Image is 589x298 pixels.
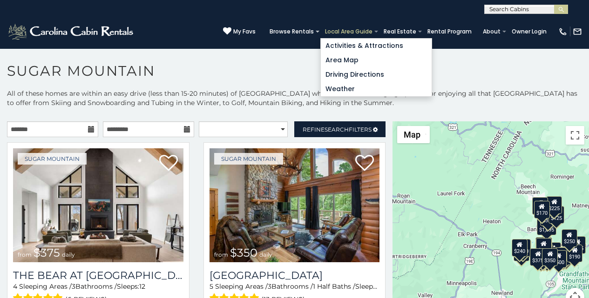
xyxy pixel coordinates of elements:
div: $200 [545,242,561,260]
span: daily [62,251,75,258]
button: Change map style [397,126,430,143]
span: $375 [34,246,60,259]
div: $170 [534,201,550,219]
a: Local Area Guide [320,25,377,38]
h3: The Bear At Sugar Mountain [13,269,183,282]
a: Add to favorites [159,154,178,173]
div: $1,095 [537,218,556,235]
img: White-1-2.png [7,22,136,41]
span: 4 [13,282,17,291]
span: 12 [378,282,384,291]
a: Weather [321,82,432,96]
span: 5 [210,282,213,291]
div: $300 [536,238,552,256]
img: Grouse Moor Lodge [210,148,380,262]
div: $155 [570,236,586,254]
a: Owner Login [507,25,551,38]
div: $225 [546,196,562,214]
span: $350 [230,246,257,259]
a: Sugar Mountain [214,153,283,165]
a: Add to favorites [355,154,374,173]
span: 12 [139,282,145,291]
img: mail-regular-white.png [573,27,582,36]
span: 1 Half Baths / [313,282,355,291]
a: About [478,25,505,38]
div: $190 [535,237,551,255]
div: $250 [562,229,577,247]
a: Activities & Attractions [321,39,432,53]
div: $240 [512,239,528,257]
a: My Favs [223,27,256,36]
div: $240 [532,197,548,215]
a: Real Estate [379,25,421,38]
span: Refine Filters [303,126,372,133]
button: Toggle fullscreen view [566,126,584,145]
a: RefineSearchFilters [294,121,386,137]
span: daily [259,251,272,258]
span: My Favs [233,27,256,36]
a: The Bear At [GEOGRAPHIC_DATA] [13,269,183,282]
a: Sugar Mountain [18,153,87,165]
div: $350 [542,248,558,266]
a: Browse Rentals [265,25,318,38]
a: [GEOGRAPHIC_DATA] [210,269,380,282]
span: 3 [268,282,271,291]
span: Search [325,126,349,133]
a: Area Map [321,53,432,67]
a: Grouse Moor Lodge from $350 daily [210,148,380,262]
img: The Bear At Sugar Mountain [13,148,183,262]
div: $125 [548,206,564,224]
div: $375 [530,248,546,266]
div: $500 [551,250,567,268]
div: $190 [567,245,582,262]
span: from [214,251,228,258]
span: from [18,251,32,258]
img: phone-regular-white.png [558,27,568,36]
a: The Bear At Sugar Mountain from $375 daily [13,148,183,262]
a: Rental Program [423,25,476,38]
span: 3 [72,282,75,291]
a: Driving Directions [321,67,432,82]
div: $195 [555,247,571,265]
span: Map [404,130,420,139]
h3: Grouse Moor Lodge [210,269,380,282]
